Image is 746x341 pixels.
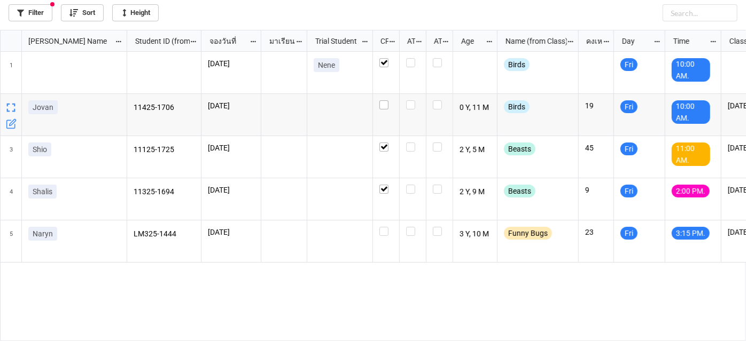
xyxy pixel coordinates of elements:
p: 2 Y, 9 M [460,185,491,200]
div: Time [667,35,710,47]
p: 9 [585,185,607,195]
p: Shalis [33,186,52,197]
div: [PERSON_NAME] Name [22,35,115,47]
p: 11425-1706 [134,100,195,115]
div: Birds [504,100,530,113]
div: Age [455,35,486,47]
a: Filter [9,4,52,21]
p: 0 Y, 11 M [460,100,491,115]
div: 11:00 AM. [672,142,710,166]
span: 4 [10,178,13,220]
div: จองวันที่ [203,35,250,47]
p: Jovan [33,102,53,113]
div: Funny Bugs [504,227,552,240]
span: 1 [10,52,13,93]
p: Nene [318,60,335,70]
p: [DATE] [208,227,254,237]
div: Student ID (from [PERSON_NAME] Name) [129,35,190,47]
p: 19 [585,100,607,111]
div: Day [616,35,654,47]
div: Fri [620,227,638,240]
div: Birds [504,58,530,71]
div: Trial Student [309,35,361,47]
div: Fri [620,58,638,71]
div: 3:15 PM. [672,227,710,240]
a: Sort [61,4,104,21]
p: LM325-1444 [134,227,195,242]
p: [DATE] [208,58,254,69]
div: ATT [401,35,416,47]
p: [DATE] [208,100,254,111]
div: Beasts [504,142,535,155]
input: Search... [663,4,737,21]
p: 23 [585,227,607,237]
div: 10:00 AM. [672,100,710,124]
div: ATK [428,35,442,47]
span: 3 [10,136,13,178]
span: 5 [10,220,13,262]
p: 2 Y, 5 M [460,142,491,157]
div: 2:00 PM. [672,185,710,197]
div: CF [374,35,389,47]
p: [DATE] [208,142,254,153]
p: Naryn [33,228,53,239]
p: [DATE] [208,185,254,195]
p: Shio [33,144,47,155]
p: 11325-1694 [134,185,195,200]
div: Beasts [504,185,535,197]
div: Name (from Class) [499,35,566,47]
div: 10:00 AM. [672,58,710,82]
div: คงเหลือ (from Nick Name) [580,35,602,47]
div: Fri [620,142,638,155]
div: มาเรียน [263,35,296,47]
div: Fri [620,100,638,113]
div: Fri [620,185,638,197]
p: 45 [585,142,607,153]
a: Height [112,4,159,21]
p: 3 Y, 10 M [460,227,491,242]
p: 11125-1725 [134,142,195,157]
div: grid [1,30,127,52]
